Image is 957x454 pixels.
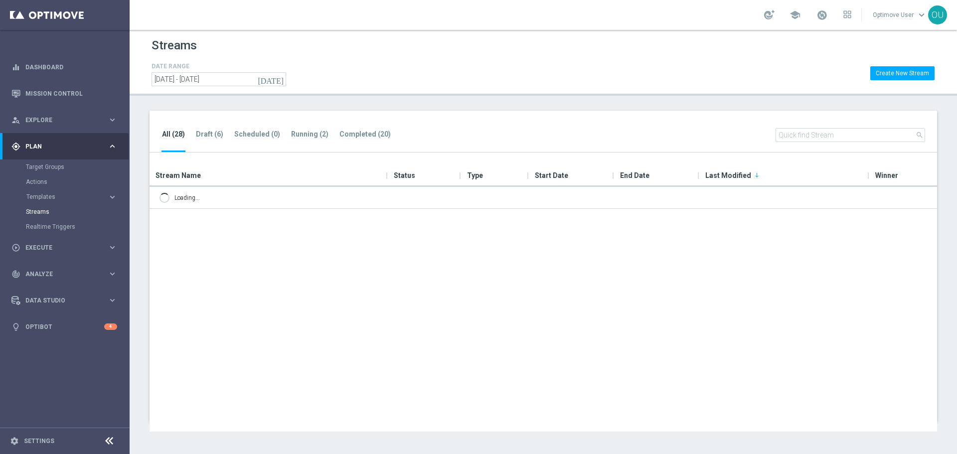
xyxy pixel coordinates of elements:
[26,208,104,216] a: Streams
[26,204,129,219] div: Streams
[25,298,108,303] span: Data Studio
[790,9,800,20] span: school
[11,116,118,124] button: person_search Explore keyboard_arrow_right
[25,117,108,123] span: Explore
[26,159,129,174] div: Target Groups
[26,219,129,234] div: Realtime Triggers
[25,144,108,150] span: Plan
[26,194,108,200] div: Templates
[339,130,391,139] tab-header: Completed (20)
[156,165,201,185] span: Stream Name
[11,322,20,331] i: lightbulb
[26,174,129,189] div: Actions
[108,269,117,279] i: keyboard_arrow_right
[11,63,118,71] button: equalizer Dashboard
[26,163,104,171] a: Target Groups
[108,243,117,252] i: keyboard_arrow_right
[535,165,568,185] span: Start Date
[11,116,108,125] div: Explore
[108,115,117,125] i: keyboard_arrow_right
[394,165,415,185] span: Status
[776,128,925,142] input: Quick find Stream
[11,297,118,304] button: Data Studio keyboard_arrow_right
[256,72,286,87] button: [DATE]
[11,323,118,331] button: lightbulb Optibot 4
[108,192,117,202] i: keyboard_arrow_right
[11,270,108,279] div: Analyze
[169,193,200,203] div: Loading...
[11,243,108,252] div: Execute
[258,75,285,84] i: [DATE]
[11,54,117,80] div: Dashboard
[916,131,924,139] i: search
[870,66,935,80] button: Create New Stream
[11,244,118,252] button: play_circle_outline Execute keyboard_arrow_right
[291,130,328,139] tab-header: Running (2)
[11,313,117,340] div: Optibot
[916,9,927,20] span: keyboard_arrow_down
[11,270,20,279] i: track_changes
[875,165,898,185] span: Winner
[11,143,118,151] button: gps_fixed Plan keyboard_arrow_right
[24,438,54,444] a: Settings
[152,63,286,70] h4: DATE RANGE
[11,270,118,278] button: track_changes Analyze keyboard_arrow_right
[25,271,108,277] span: Analyze
[25,54,117,80] a: Dashboard
[872,7,928,22] a: Optimove Userkeyboard_arrow_down
[25,245,108,251] span: Execute
[152,38,197,53] h1: Streams
[11,243,20,252] i: play_circle_outline
[10,437,19,446] i: settings
[26,194,98,200] span: Templates
[11,296,108,305] div: Data Studio
[196,130,223,139] tab-header: Draft (6)
[620,165,649,185] span: End Date
[108,296,117,305] i: keyboard_arrow_right
[11,63,20,72] i: equalizer
[108,142,117,151] i: keyboard_arrow_right
[25,80,117,107] a: Mission Control
[11,90,118,98] button: Mission Control
[152,72,286,86] input: Select date range
[467,165,483,185] span: Type
[705,165,751,185] span: Last Modified
[928,5,947,24] div: OU
[234,130,280,139] tab-header: Scheduled (0)
[25,313,104,340] a: Optibot
[26,223,104,231] a: Realtime Triggers
[26,178,104,186] a: Actions
[11,142,20,151] i: gps_fixed
[26,189,129,204] div: Templates
[11,80,117,107] div: Mission Control
[104,323,117,330] div: 4
[11,142,108,151] div: Plan
[11,116,20,125] i: person_search
[162,130,185,139] tab-header: All (28)
[26,193,118,201] button: Templates keyboard_arrow_right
